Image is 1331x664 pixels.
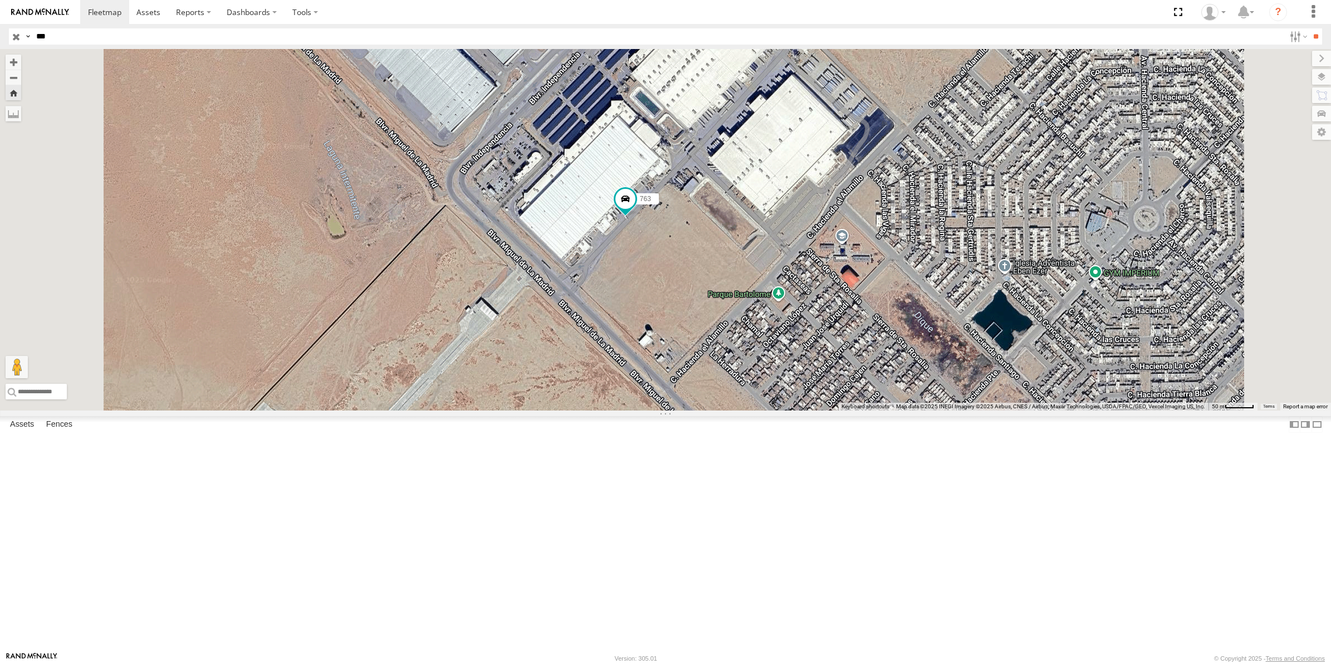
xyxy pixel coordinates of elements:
[11,8,69,16] img: rand-logo.svg
[1300,416,1311,432] label: Dock Summary Table to the Right
[1212,403,1225,409] span: 50 m
[896,403,1205,409] span: Map data ©2025 INEGI Imagery ©2025 Airbus, CNES / Airbus, Maxar Technologies, USDA/FPAC/GEO, Vexc...
[1289,416,1300,432] label: Dock Summary Table to the Left
[23,28,32,45] label: Search Query
[1208,403,1257,411] button: Map Scale: 50 m per 49 pixels
[6,356,28,378] button: Drag Pegman onto the map to open Street View
[6,55,21,70] button: Zoom in
[41,417,78,432] label: Fences
[1285,28,1309,45] label: Search Filter Options
[1312,124,1331,140] label: Map Settings
[640,194,651,202] span: 763
[6,653,57,664] a: Visit our Website
[1197,4,1230,21] div: Roberto Garcia
[6,106,21,121] label: Measure
[1266,655,1325,662] a: Terms and Conditions
[1263,404,1275,409] a: Terms
[1214,655,1325,662] div: © Copyright 2025 -
[1283,403,1328,409] a: Report a map error
[1269,3,1287,21] i: ?
[4,417,40,432] label: Assets
[6,85,21,100] button: Zoom Home
[841,403,889,411] button: Keyboard shortcuts
[6,70,21,85] button: Zoom out
[1312,416,1323,432] label: Hide Summary Table
[615,655,657,662] div: Version: 305.01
